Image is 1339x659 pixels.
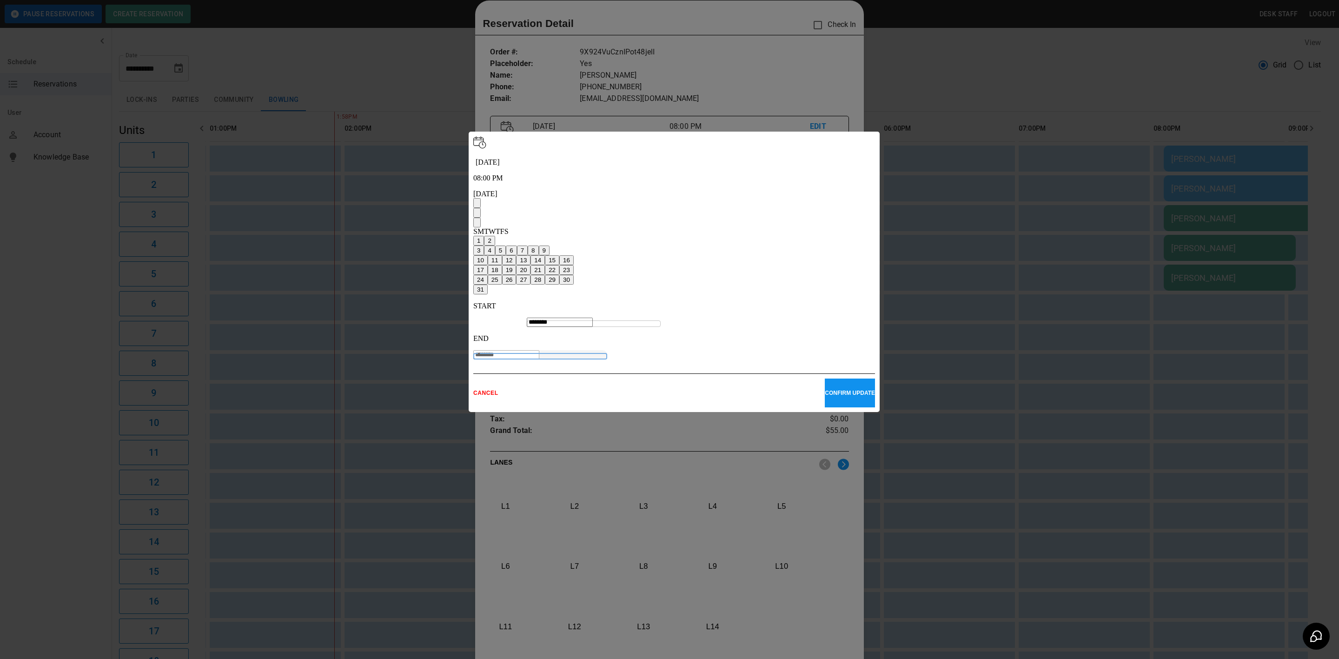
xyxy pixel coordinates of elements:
[516,275,530,285] button: 27
[527,318,593,327] input: Choose time, selected time is 8:00 PM
[506,246,517,255] button: 6
[502,275,517,285] button: 26
[516,265,530,275] button: 20
[488,255,502,265] button: 11
[473,255,488,265] button: 10
[495,246,506,255] button: 5
[825,379,875,407] button: CONFIRM UPDATE
[559,265,574,275] button: 23
[473,136,486,149] img: Vector
[545,255,559,265] button: 15
[825,390,875,396] p: CONFIRM UPDATE
[545,275,559,285] button: 29
[473,198,481,208] button: calendar view is open, switch to year view
[500,227,504,235] span: Friday
[477,227,484,235] span: Monday
[545,265,559,275] button: 22
[488,275,502,285] button: 25
[473,350,539,359] input: Choose time, selected time is 9:00 PM
[473,190,875,198] div: [DATE]
[539,246,550,255] button: 9
[488,265,502,275] button: 18
[473,275,488,285] button: 24
[489,227,496,235] span: Wednesday
[473,390,825,396] p: CANCEL
[502,255,517,265] button: 12
[502,265,517,275] button: 19
[473,246,484,255] button: 3
[473,265,488,275] button: 17
[473,302,875,310] p: START
[559,275,574,285] button: 30
[530,265,545,275] button: 21
[517,246,528,255] button: 7
[530,255,545,265] button: 14
[559,255,574,265] button: 16
[516,255,530,265] button: 13
[473,158,875,166] p: [DATE]
[530,275,545,285] button: 28
[528,246,538,255] button: 8
[473,285,488,294] button: 31
[473,227,477,235] span: Sunday
[496,227,500,235] span: Thursday
[484,227,489,235] span: Tuesday
[473,218,481,227] button: Next month
[473,208,481,218] button: Previous month
[484,246,495,255] button: 4
[504,227,509,235] span: Saturday
[484,236,495,246] button: 2
[473,174,875,182] p: 08:00 PM
[473,334,875,343] p: END
[473,236,484,246] button: 1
